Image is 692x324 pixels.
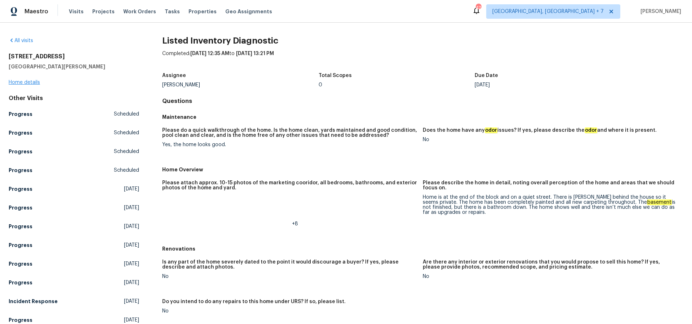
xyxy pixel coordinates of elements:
[162,166,683,173] h5: Home Overview
[124,185,139,193] span: [DATE]
[9,38,33,43] a: All visits
[69,8,84,15] span: Visits
[9,201,139,214] a: Progress[DATE]
[9,295,139,308] a: Incident Response[DATE]
[9,95,139,102] div: Other Visits
[9,242,32,249] h5: Progress
[475,73,498,78] h5: Due Date
[162,299,346,304] h5: Do you intend to do any repairs to this home under URS? If so, please list.
[92,8,115,15] span: Projects
[9,279,32,286] h5: Progress
[9,316,32,324] h5: Progress
[485,127,497,133] em: odor
[114,129,139,136] span: Scheduled
[162,37,683,44] h2: Listed Inventory Diagnostic
[9,145,139,158] a: ProgressScheduled
[585,127,597,133] em: odor
[423,128,657,133] h5: Does the home have any issues? If yes, please describe the and where it is present.
[9,126,139,139] a: ProgressScheduled
[9,276,139,289] a: Progress[DATE]
[162,73,186,78] h5: Assignee
[9,185,32,193] h5: Progress
[292,221,298,226] span: +8
[9,53,139,60] h2: [STREET_ADDRESS]
[162,142,417,147] div: Yes, the home looks good.
[114,148,139,155] span: Scheduled
[9,223,32,230] h5: Progress
[647,199,672,205] em: basement
[423,137,678,142] div: No
[9,220,139,233] a: Progress[DATE]
[9,183,139,195] a: Progress[DATE]
[162,180,417,190] h5: Please attach approx. 10-15 photos of the marketing cooridor, all bedrooms, bathrooms, and exteri...
[162,128,417,138] h5: Please do a quick walkthrough of the home. Is the home clean, yards maintained and good condition...
[124,204,139,211] span: [DATE]
[123,8,156,15] span: Work Orders
[225,8,272,15] span: Geo Assignments
[124,316,139,324] span: [DATE]
[638,8,681,15] span: [PERSON_NAME]
[9,164,139,177] a: ProgressScheduled
[9,260,32,267] h5: Progress
[162,245,683,252] h5: Renovations
[9,111,32,118] h5: Progress
[124,242,139,249] span: [DATE]
[162,113,683,121] h5: Maintenance
[162,309,417,314] div: No
[124,298,139,305] span: [DATE]
[476,4,481,12] div: 47
[9,129,32,136] h5: Progress
[475,82,631,87] div: [DATE]
[162,274,417,279] div: No
[423,274,678,279] div: No
[165,9,180,14] span: Tasks
[423,180,678,190] h5: Please describe the home in detail, noting overall perception of the home and areas that we shoul...
[114,111,139,118] span: Scheduled
[124,279,139,286] span: [DATE]
[114,167,139,174] span: Scheduled
[9,239,139,252] a: Progress[DATE]
[25,8,48,15] span: Maestro
[9,298,58,305] h5: Incident Response
[162,98,683,105] h4: Questions
[492,8,604,15] span: [GEOGRAPHIC_DATA], [GEOGRAPHIC_DATA] + 7
[9,108,139,121] a: ProgressScheduled
[124,223,139,230] span: [DATE]
[124,260,139,267] span: [DATE]
[9,148,32,155] h5: Progress
[423,260,678,270] h5: Are there any interior or exterior renovations that you would propose to sell this home? If yes, ...
[162,260,417,270] h5: Is any part of the home severely dated to the point it would discourage a buyer? If yes, please d...
[9,80,40,85] a: Home details
[188,8,217,15] span: Properties
[9,204,32,211] h5: Progress
[162,82,319,87] div: [PERSON_NAME]
[9,167,32,174] h5: Progress
[162,50,683,69] div: Completed: to
[236,51,274,56] span: [DATE] 13:21 PM
[9,257,139,270] a: Progress[DATE]
[319,82,475,87] div: 0
[190,51,229,56] span: [DATE] 12:35 AM
[9,63,139,70] h5: [GEOGRAPHIC_DATA][PERSON_NAME]
[319,73,352,78] h5: Total Scopes
[423,195,678,215] div: Home is at the end of the block and on a quiet street. There is [PERSON_NAME] behind the house so...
